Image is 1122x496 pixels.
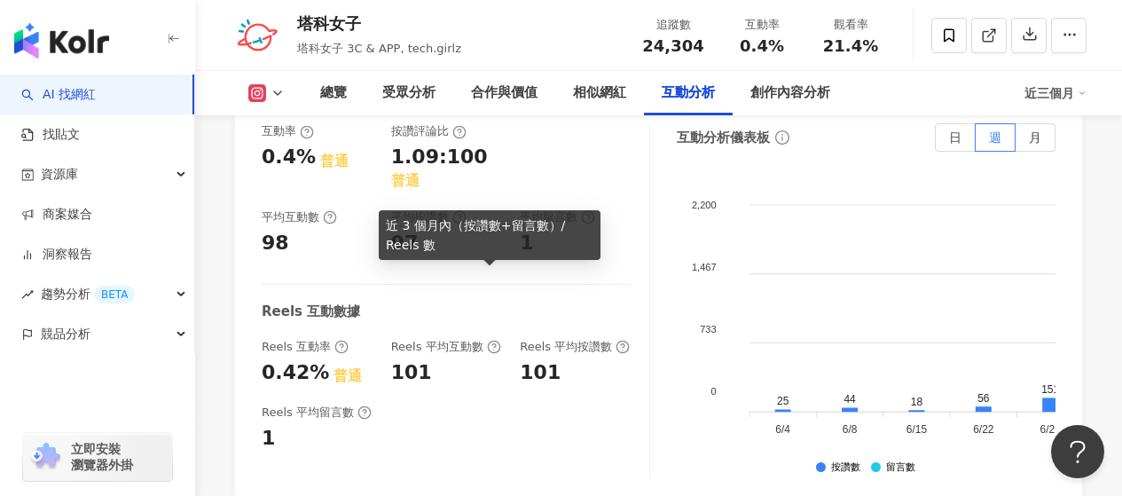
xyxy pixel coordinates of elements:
div: 按讚數 [831,462,860,474]
div: 塔科女子 [297,12,461,35]
span: 立即安裝 瀏覽器外掛 [71,441,133,473]
a: 商案媒合 [21,206,92,224]
div: 普通 [391,171,420,191]
div: Reels 平均互動數 [391,339,501,355]
a: 找貼文 [21,126,80,144]
div: 互動分析儀表板 [677,129,770,147]
span: 競品分析 [41,314,90,354]
div: 相似網紅 [573,83,626,104]
div: 留言數 [886,462,915,474]
div: 合作與價值 [471,83,537,104]
div: 總覽 [320,83,347,104]
div: 追蹤數 [639,16,707,34]
tspan: 6/8 [843,423,858,436]
tspan: 6/4 [775,423,790,436]
div: 0.4% [262,144,316,171]
div: 101 [391,359,432,387]
a: 洞察報告 [21,246,92,264]
span: 塔科女子 3C & APP, tech.girlz [297,42,461,55]
tspan: 1,467 [692,262,717,272]
div: 0.42% [262,359,329,387]
span: 0.4% [740,37,784,55]
tspan: 6/29 [1040,423,1062,436]
tspan: 2,200 [692,200,717,210]
div: 1.09:100 [391,144,488,171]
a: chrome extension立即安裝 瀏覽器外掛 [23,433,172,481]
img: KOL Avatar [231,9,284,62]
div: 1 [262,425,275,453]
img: logo [14,23,109,59]
span: 24,304 [642,36,703,55]
div: 普通 [333,366,362,386]
div: 觀看率 [817,16,884,34]
div: 101 [520,359,561,387]
div: 互動分析 [662,83,715,104]
div: 平均按讚數 [391,209,467,225]
div: 平均互動數 [262,209,337,225]
img: chrome extension [28,443,63,471]
div: 近三個月 [1024,79,1087,107]
span: 21.4% [823,37,878,55]
div: 普通 [320,152,349,171]
span: 月 [1029,130,1041,145]
span: 日 [949,130,961,145]
span: 週 [989,130,1001,145]
div: 創作內容分析 [750,83,830,104]
div: 按讚評論比 [391,123,467,139]
tspan: 6/22 [973,423,994,436]
span: 趨勢分析 [41,274,135,314]
div: 98 [262,230,289,257]
span: 資源庫 [41,154,78,194]
div: BETA [94,286,135,303]
div: 互動率 [728,16,796,34]
div: Reels 互動數據 [262,303,360,321]
div: Reels 平均按讚數 [520,339,630,355]
iframe: Help Scout Beacon - Open [1051,425,1104,478]
span: rise [21,288,34,301]
tspan: 733 [700,324,716,335]
tspan: 6/15 [906,423,928,436]
a: searchAI 找網紅 [21,86,96,104]
div: 平均留言數 [520,209,595,225]
tspan: 0 [710,386,716,397]
span: info-circle [773,128,792,147]
div: 受眾分析 [382,83,435,104]
div: Reels 互動率 [262,339,349,355]
div: 近 3 個月內（按讚數+留言數）/ Reels 數 [379,210,600,260]
div: Reels 平均留言數 [262,405,372,421]
div: 互動率 [262,123,314,139]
